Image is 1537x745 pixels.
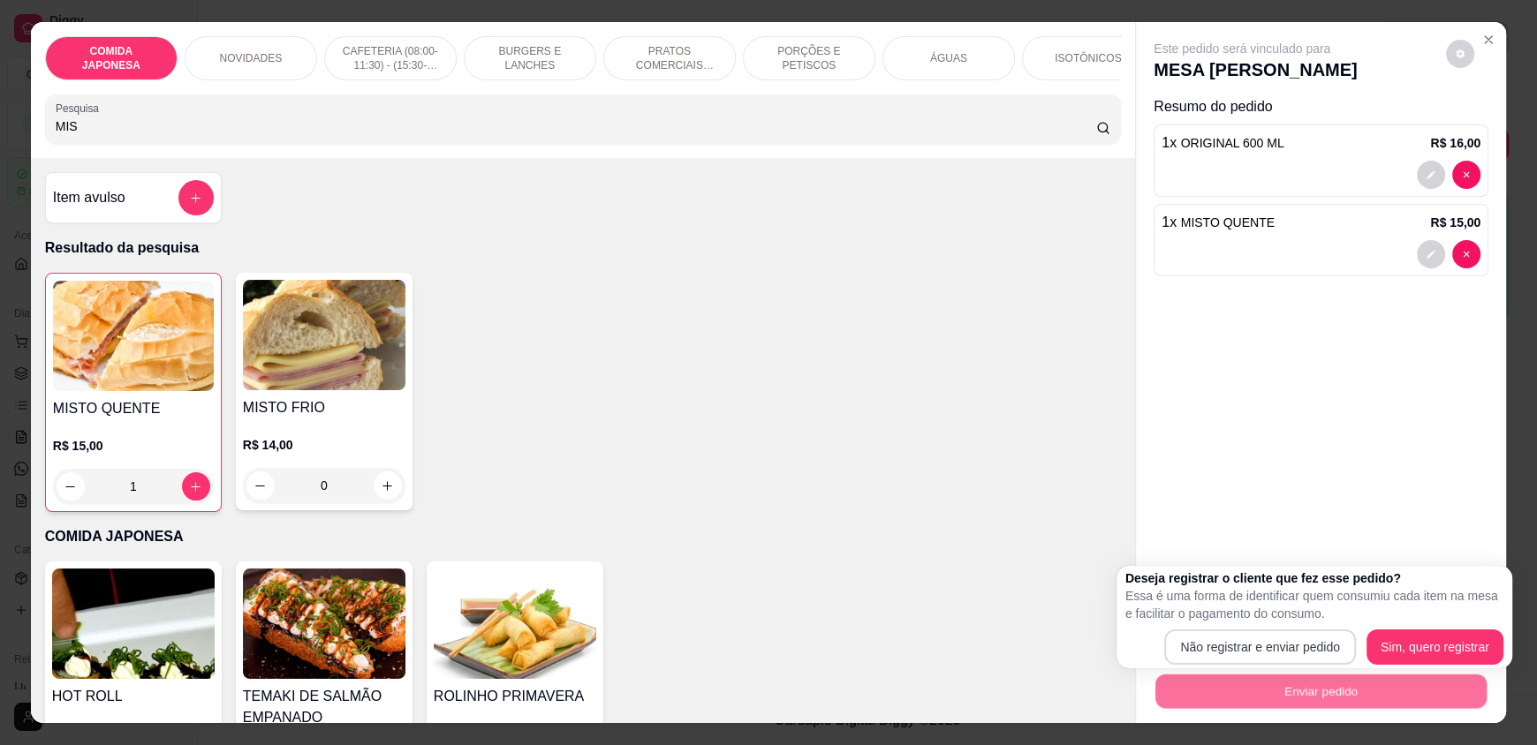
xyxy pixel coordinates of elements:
[930,51,967,65] p: ÁGUAS
[618,44,721,72] p: PRATOS COMERCIAIS (11:30-15:30)
[339,44,442,72] p: CAFETERIA (08:00-11:30) - (15:30-18:00)
[53,437,214,455] p: R$ 15,00
[178,180,214,215] button: add-separate-item
[243,686,405,728] h4: TEMAKI DE SALMÃO EMPANADO
[1181,136,1284,150] span: ORIGINAL 600 ML
[53,281,214,391] img: product-image
[243,568,405,679] img: product-image
[1367,629,1503,665] button: Sim, quero registrar
[1162,212,1275,233] p: 1 x
[1452,240,1480,268] button: decrease-product-quantity
[219,51,282,65] p: NOVIDADES
[56,101,105,116] label: Pesquisa
[1474,26,1503,54] button: Close
[246,471,275,500] button: decrease-product-quantity
[1452,161,1480,189] button: decrease-product-quantity
[243,397,405,418] h4: MISTO FRIO
[479,44,581,72] p: BURGERS E LANCHES
[53,187,125,208] h4: Item avulso
[243,280,405,390] img: product-image
[758,44,860,72] p: PORÇÕES E PETISCOS
[1162,132,1283,154] p: 1 x
[1125,569,1503,587] h2: Deseja registrar o cliente que fez esse pedido?
[1417,161,1445,189] button: decrease-product-quantity
[1181,215,1275,230] span: MISTO QUENTE
[60,44,163,72] p: COMIDA JAPONESA
[1154,40,1357,57] p: Este pedido será vinculado para
[1430,134,1480,152] p: R$ 16,00
[1417,240,1445,268] button: decrease-product-quantity
[56,117,1097,135] input: Pesquisa
[1055,51,1121,65] p: ISOTÔNICOS
[45,237,1121,259] p: Resultado da pesquisa
[434,686,596,707] h4: ROLINHO PRIMAVERA
[434,568,596,679] img: product-image
[182,472,210,500] button: increase-product-quantity
[1446,40,1474,68] button: decrease-product-quantity
[1155,674,1487,708] button: Enviar pedido
[243,436,405,454] p: R$ 14,00
[1164,629,1356,665] button: Não registrar e enviar pedido
[374,471,402,500] button: increase-product-quantity
[1154,96,1488,117] p: Resumo do pedido
[57,472,85,500] button: decrease-product-quantity
[52,568,215,679] img: product-image
[1430,214,1480,231] p: R$ 15,00
[45,526,1121,547] p: COMIDA JAPONESA
[1154,57,1357,82] p: MESA [PERSON_NAME]
[1125,587,1503,622] p: Essa é uma forma de identificar quem consumiu cada item na mesa e facilitar o pagamento do consumo.
[53,398,214,419] h4: MISTO QUENTE
[52,686,215,707] h4: HOT ROLL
